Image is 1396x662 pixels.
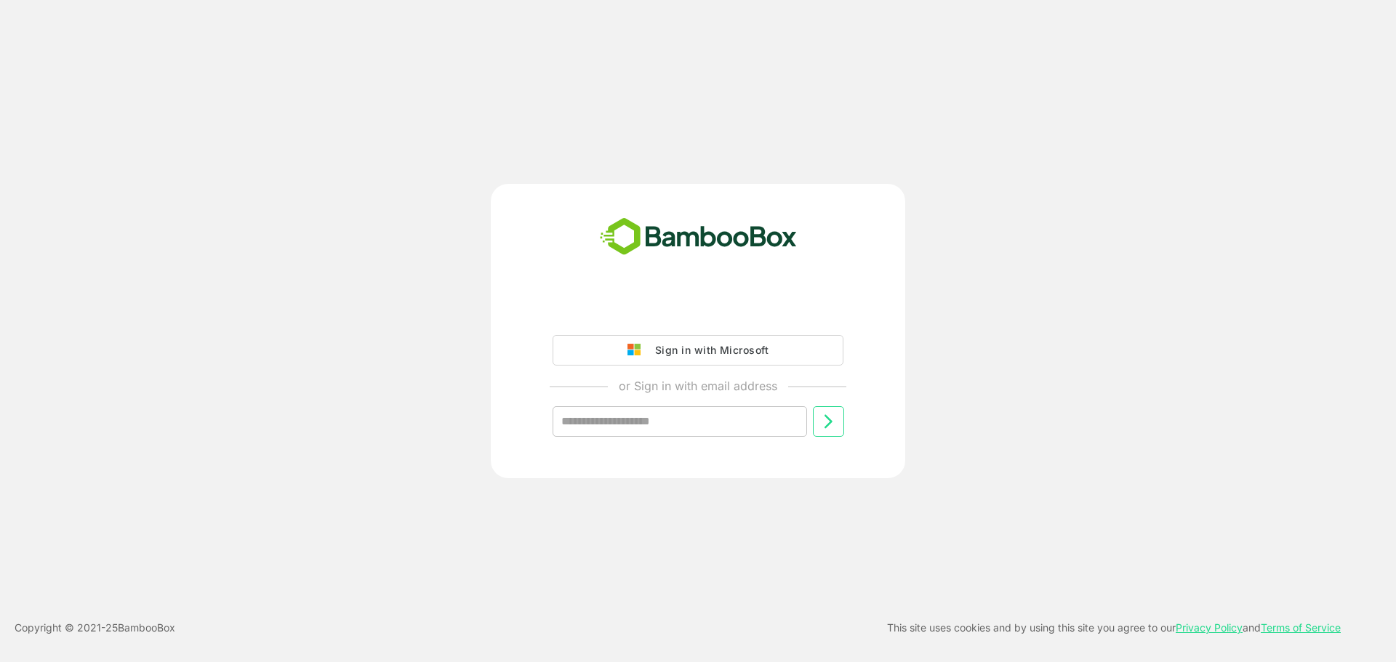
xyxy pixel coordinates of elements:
[181,86,222,95] div: Mots-clés
[545,294,851,326] iframe: Bouton "Se connecter avec Google"
[23,23,35,35] img: logo_orange.svg
[1176,621,1243,634] a: Privacy Policy
[75,86,112,95] div: Domaine
[41,23,71,35] div: v 4.0.25
[887,619,1341,637] p: This site uses cookies and by using this site you agree to our and
[619,377,777,395] p: or Sign in with email address
[553,335,843,366] button: Sign in with Microsoft
[23,38,35,49] img: website_grey.svg
[38,38,108,49] div: Domaine: [URL]
[1261,621,1341,634] a: Terms of Service
[648,341,769,360] div: Sign in with Microsoft
[592,213,805,261] img: bamboobox
[165,84,177,96] img: tab_keywords_by_traffic_grey.svg
[15,619,175,637] p: Copyright © 2021- 25 BambooBox
[59,84,71,96] img: tab_domain_overview_orange.svg
[627,344,648,357] img: google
